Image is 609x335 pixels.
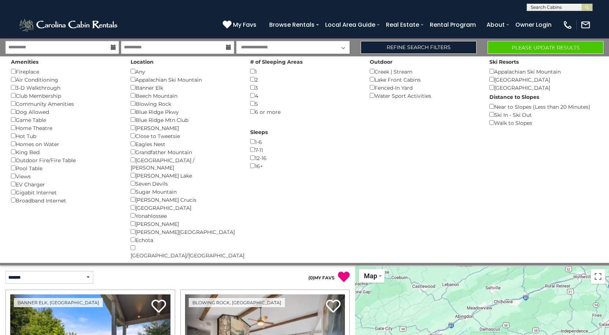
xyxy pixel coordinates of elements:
div: Game Table [11,116,120,124]
div: 7-11 [250,146,359,154]
div: 3-D Walkthrough [11,83,120,92]
a: (0)MY FAVS [308,275,335,280]
div: [GEOGRAPHIC_DATA] [489,75,598,83]
span: ( ) [308,275,314,280]
div: 3 [250,83,359,92]
button: Change map style [359,269,384,283]
label: Sleeps [250,129,268,136]
div: Dog Allowed [11,108,120,116]
div: King Bed [11,148,120,156]
div: Sugar Mountain [131,187,239,196]
button: Toggle fullscreen view [591,269,605,284]
div: Pool Table [11,164,120,172]
div: Seven Devils [131,179,239,187]
div: Home Theatre [11,124,120,132]
div: Community Amenities [11,100,120,108]
div: Lake Front Cabins [370,75,478,83]
div: 4 [250,92,359,100]
label: Amenities [11,58,38,66]
div: [PERSON_NAME] Crucis [131,196,239,204]
div: Gigabit Internet [11,188,120,196]
label: Location [131,58,154,66]
div: Outdoor Fire/Fire Table [11,156,120,164]
div: Air Conditioning [11,75,120,83]
div: Ski In - Ski Out [489,111,598,119]
div: Creek | Stream [370,67,478,75]
div: Club Membership [11,92,120,100]
div: Blowing Rock [131,100,239,108]
div: Fireplace [11,67,120,75]
a: Banner Elk, [GEOGRAPHIC_DATA] [14,298,103,307]
a: Add to favorites [326,299,341,314]
div: 6 or more [250,108,359,116]
div: [PERSON_NAME] Lake [131,171,239,179]
div: Close to Tweetsie [131,132,239,140]
div: [GEOGRAPHIC_DATA] [131,204,239,212]
img: mail-regular-white.png [580,20,591,30]
span: Map [364,272,377,280]
div: Beech Mountain [131,92,239,100]
a: About [483,18,508,31]
div: 16+ [250,162,359,170]
div: 12-16 [250,154,359,162]
a: Owner Login [512,18,555,31]
label: # of Sleeping Areas [250,58,302,66]
div: Near to Slopes (Less than 20 Minutes) [489,103,598,111]
div: Appalachian Ski Mountain [489,67,598,75]
button: Please Update Results [488,41,604,54]
div: EV Charger [11,180,120,188]
label: Outdoor [370,58,392,66]
div: Water Sport Activities [370,92,478,100]
div: [GEOGRAPHIC_DATA] [489,83,598,92]
div: Echota [131,236,239,244]
div: [PERSON_NAME] [131,220,239,228]
img: phone-regular-white.png [563,20,573,30]
div: Appalachian Ski Mountain [131,75,239,83]
div: Blue Ridge Mtn Club [131,116,239,124]
div: Blue Ridge Pkwy [131,108,239,116]
a: Browse Rentals [266,18,318,31]
div: Banner Elk [131,83,239,92]
a: My Favs [223,20,258,30]
div: Views [11,172,120,180]
div: 1 [250,67,359,75]
div: 5 [250,100,359,108]
div: Grandfather Mountain [131,148,239,156]
div: Yonahlossee [131,212,239,220]
div: Homes on Water [11,140,120,148]
a: Add to favorites [151,299,166,314]
div: [PERSON_NAME][GEOGRAPHIC_DATA] [131,228,239,236]
div: Walk to Slopes [489,119,598,127]
a: Blowing Rock, [GEOGRAPHIC_DATA] [189,298,285,307]
a: Local Area Guide [322,18,379,31]
div: 2 [250,75,359,83]
div: [GEOGRAPHIC_DATA]/[GEOGRAPHIC_DATA] [131,244,239,259]
div: Fenced-In Yard [370,83,478,92]
div: [GEOGRAPHIC_DATA] / [PERSON_NAME] [131,156,239,171]
a: Rental Program [426,18,480,31]
div: Hot Tub [11,132,120,140]
img: White-1-2.png [18,18,120,32]
label: Ski Resorts [489,58,519,66]
div: Eagles Nest [131,140,239,148]
div: [PERSON_NAME] [131,124,239,132]
a: Real Estate [382,18,423,31]
div: Any [131,67,239,75]
span: My Favs [233,20,256,29]
label: Distance to Slopes [489,93,539,101]
div: Broadband Internet [11,196,120,204]
a: Refine Search Filters [361,41,477,54]
span: 0 [310,275,313,280]
div: 1-6 [250,138,359,146]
